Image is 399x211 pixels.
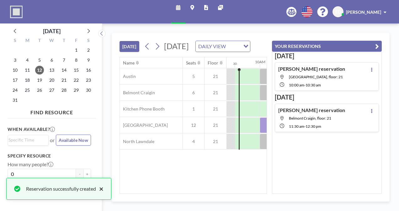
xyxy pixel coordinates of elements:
[120,41,139,52] button: [DATE]
[84,46,93,54] span: Saturday, August 2, 2025
[23,56,32,64] span: Monday, August 4, 2025
[183,139,204,144] span: 4
[47,76,56,85] span: Wednesday, August 20, 2025
[8,107,96,116] h4: FIND RESOURCE
[8,153,91,159] h3: Specify resource
[47,56,56,64] span: Wednesday, August 6, 2025
[335,9,341,15] span: ED
[289,124,304,129] span: 11:30 AM
[8,161,53,167] label: How many people?
[35,76,44,85] span: Tuesday, August 19, 2025
[9,37,21,45] div: S
[120,106,165,112] span: Kitchen Phone Booth
[164,41,189,51] span: [DATE]
[43,27,61,35] div: [DATE]
[123,60,135,66] div: Name
[84,66,93,75] span: Saturday, August 16, 2025
[289,83,304,87] span: 10:00 AM
[11,96,19,105] span: Sunday, August 31, 2025
[84,86,93,95] span: Saturday, August 30, 2025
[289,75,343,79] span: Little Village, floor: 21
[60,66,68,75] span: Thursday, August 14, 2025
[255,59,265,64] div: 10AM
[197,42,227,50] span: DAILY VIEW
[186,60,196,66] div: Seats
[46,37,58,45] div: W
[72,86,81,95] span: Friday, August 29, 2025
[35,66,44,75] span: Tuesday, August 12, 2025
[346,9,381,15] span: [PERSON_NAME]
[47,86,56,95] span: Wednesday, August 27, 2025
[306,124,321,129] span: 12:30 PM
[23,66,32,75] span: Monday, August 11, 2025
[205,106,226,112] span: 21
[205,122,226,128] span: 21
[120,90,155,95] span: Belmont Craigin
[272,41,382,52] button: YOUR RESERVATIONS
[21,37,34,45] div: M
[60,86,68,95] span: Thursday, August 28, 2025
[183,122,204,128] span: 12
[59,137,88,143] span: Available Now
[72,66,81,75] span: Friday, August 15, 2025
[72,76,81,85] span: Friday, August 22, 2025
[208,60,218,66] div: Floor
[76,169,83,179] button: -
[84,76,93,85] span: Saturday, August 23, 2025
[11,76,19,85] span: Sunday, August 17, 2025
[35,56,44,64] span: Tuesday, August 5, 2025
[304,83,306,87] span: -
[84,56,93,64] span: Saturday, August 9, 2025
[304,124,306,129] span: -
[120,74,136,79] span: Austin
[56,135,91,146] button: Available Now
[196,41,250,52] div: Search for option
[183,74,204,79] span: 5
[8,135,48,145] div: Search for option
[278,66,345,72] h4: [PERSON_NAME] reservation
[11,86,19,95] span: Sunday, August 24, 2025
[205,139,226,144] span: 21
[82,37,94,45] div: S
[11,66,19,75] span: Sunday, August 10, 2025
[306,83,321,87] span: 10:30 AM
[96,185,104,193] button: close
[289,116,331,121] span: Belmont Craigin, floor: 21
[83,169,91,179] button: +
[60,76,68,85] span: Thursday, August 21, 2025
[34,37,46,45] div: T
[205,74,226,79] span: 21
[35,86,44,95] span: Tuesday, August 26, 2025
[10,6,23,18] img: organization-logo
[233,62,237,66] div: 30
[228,42,240,50] input: Search for option
[47,66,56,75] span: Wednesday, August 13, 2025
[183,106,204,112] span: 1
[275,52,379,60] h3: [DATE]
[23,76,32,85] span: Monday, August 18, 2025
[205,90,226,95] span: 21
[183,90,204,95] span: 6
[70,37,82,45] div: F
[60,56,68,64] span: Thursday, August 7, 2025
[72,56,81,64] span: Friday, August 8, 2025
[11,56,19,64] span: Sunday, August 3, 2025
[120,122,168,128] span: [GEOGRAPHIC_DATA]
[8,136,45,143] input: Search for option
[72,46,81,54] span: Friday, August 1, 2025
[275,93,379,101] h3: [DATE]
[26,185,96,193] div: Reservation successfully created
[50,137,55,143] span: or
[23,86,32,95] span: Monday, August 25, 2025
[58,37,70,45] div: T
[278,107,345,113] h4: [PERSON_NAME] reservation
[120,139,154,144] span: North Lawndale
